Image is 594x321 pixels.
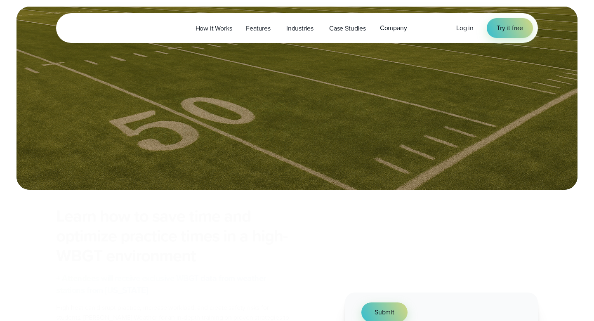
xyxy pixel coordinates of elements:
span: Industries [286,24,313,33]
a: Try it free [487,18,533,38]
span: How it Works [196,24,232,33]
span: Submit [375,307,394,317]
span: Case Studies [329,24,366,33]
span: Features [246,24,271,33]
a: How it Works [189,20,239,37]
span: Try it free [497,23,523,33]
span: Company [380,23,407,33]
a: Log in [456,23,474,33]
a: Case Studies [322,20,373,37]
